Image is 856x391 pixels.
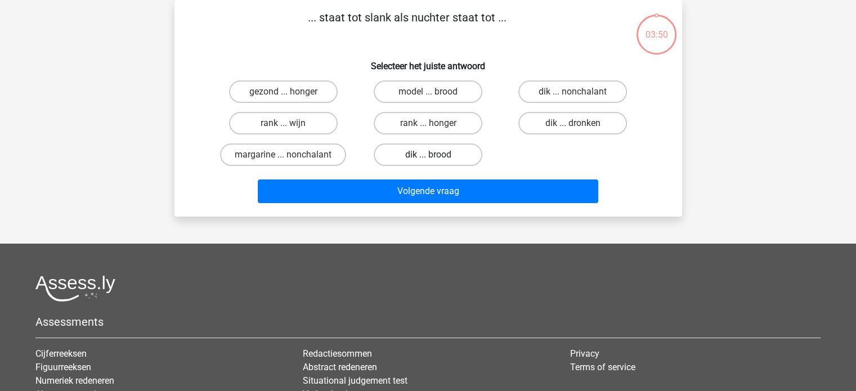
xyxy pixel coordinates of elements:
[518,112,627,134] label: dik ... dronken
[635,14,678,42] div: 03:50
[570,348,599,359] a: Privacy
[570,362,635,372] a: Terms of service
[229,80,338,103] label: gezond ... honger
[303,348,372,359] a: Redactiesommen
[192,9,622,43] p: ... staat tot slank als nuchter staat tot ...
[374,143,482,166] label: dik ... brood
[303,375,407,386] a: Situational judgement test
[229,112,338,134] label: rank ... wijn
[258,179,598,203] button: Volgende vraag
[374,80,482,103] label: model ... brood
[35,375,114,386] a: Numeriek redeneren
[220,143,346,166] label: margarine ... nonchalant
[35,315,821,329] h5: Assessments
[35,275,115,302] img: Assessly logo
[35,348,87,359] a: Cijferreeksen
[374,112,482,134] label: rank ... honger
[35,362,91,372] a: Figuurreeksen
[192,52,664,71] h6: Selecteer het juiste antwoord
[518,80,627,103] label: dik ... nonchalant
[303,362,377,372] a: Abstract redeneren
